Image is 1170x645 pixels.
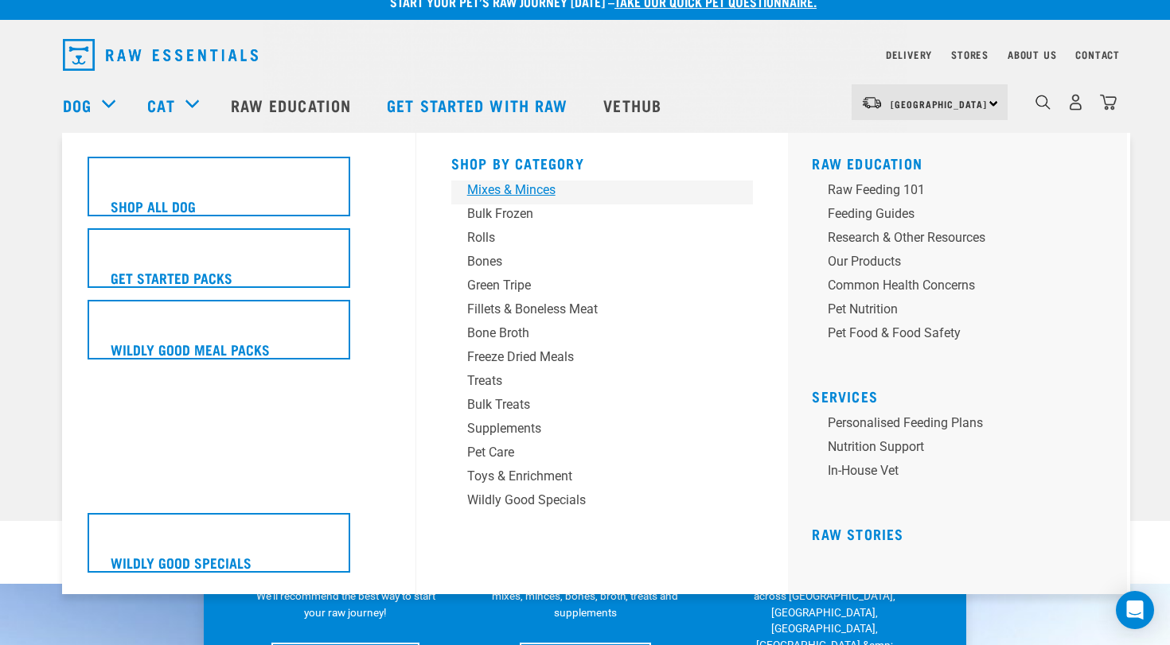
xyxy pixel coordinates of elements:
a: Toys & Enrichment [451,467,754,491]
div: Toys & Enrichment [467,467,716,486]
a: Raw Education [812,159,922,167]
a: Treats [451,371,754,395]
a: Bone Broth [451,324,754,348]
a: Fillets & Boneless Meat [451,300,754,324]
a: Freeze Dried Meals [451,348,754,371]
h5: Get Started Packs [111,267,232,288]
div: Pet Care [467,443,716,462]
div: Research & Other Resources [828,228,1076,247]
div: Common Health Concerns [828,276,1076,295]
img: user.png [1067,94,1084,111]
a: Supplements [451,419,754,443]
a: Our Products [812,252,1114,276]
a: Personalised Feeding Plans [812,414,1114,437]
a: Common Health Concerns [812,276,1114,300]
a: Rolls [451,228,754,252]
img: van-moving.png [861,95,883,110]
a: Wildly Good Meal Packs [88,300,390,371]
a: Research & Other Resources [812,228,1114,252]
a: Pet Food & Food Safety [812,324,1114,348]
a: Contact [1075,52,1120,57]
a: Raw Stories [812,530,903,538]
a: Get Started Packs [88,228,390,300]
a: Feeding Guides [812,204,1114,228]
a: Wildly Good Specials [451,491,754,515]
div: Freeze Dried Meals [467,348,716,367]
div: Pet Nutrition [828,300,1076,319]
a: Bulk Treats [451,395,754,419]
a: Pet Care [451,443,754,467]
a: Nutrition Support [812,437,1114,461]
h5: Shop All Dog [111,196,196,216]
div: Bulk Treats [467,395,716,414]
div: Pet Food & Food Safety [828,324,1076,343]
div: Green Tripe [467,276,716,295]
a: Stores [951,52,989,57]
a: Bulk Frozen [451,204,754,228]
a: Wildly Good Specials [88,513,390,585]
div: Raw Feeding 101 [828,181,1076,200]
img: home-icon-1@2x.png [1035,95,1051,110]
h5: Wildly Good Meal Packs [111,339,270,359]
div: Rolls [467,228,716,247]
a: Raw Education [215,73,371,137]
a: Bones [451,252,754,276]
a: Pet Nutrition [812,300,1114,324]
a: About Us [1008,52,1056,57]
h5: Services [812,388,1114,401]
div: Wildly Good Specials [467,491,716,510]
a: Vethub [587,73,681,137]
div: Supplements [467,419,716,438]
a: Dog [63,93,92,117]
div: Open Intercom Messenger [1116,591,1154,629]
img: home-icon@2x.png [1100,94,1117,111]
a: Raw Feeding 101 [812,181,1114,204]
span: [GEOGRAPHIC_DATA] [891,101,987,107]
div: Our Products [828,252,1076,271]
div: Treats [467,371,716,390]
a: Green Tripe [451,276,754,300]
a: Mixes & Minces [451,181,754,204]
a: Delivery [886,52,932,57]
img: Raw Essentials Logo [63,39,258,71]
h5: Wildly Good Specials [111,552,252,573]
nav: dropdown navigation [50,33,1120,77]
a: Cat [147,93,174,117]
div: Mixes & Minces [467,181,716,200]
a: Get started with Raw [371,73,587,137]
div: Bone Broth [467,324,716,343]
div: Feeding Guides [828,204,1076,223]
h5: Shop By Category [451,155,754,168]
a: Shop All Dog [88,157,390,228]
div: Bulk Frozen [467,204,716,223]
div: Bones [467,252,716,271]
a: In-house vet [812,461,1114,485]
div: Fillets & Boneless Meat [467,300,716,319]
